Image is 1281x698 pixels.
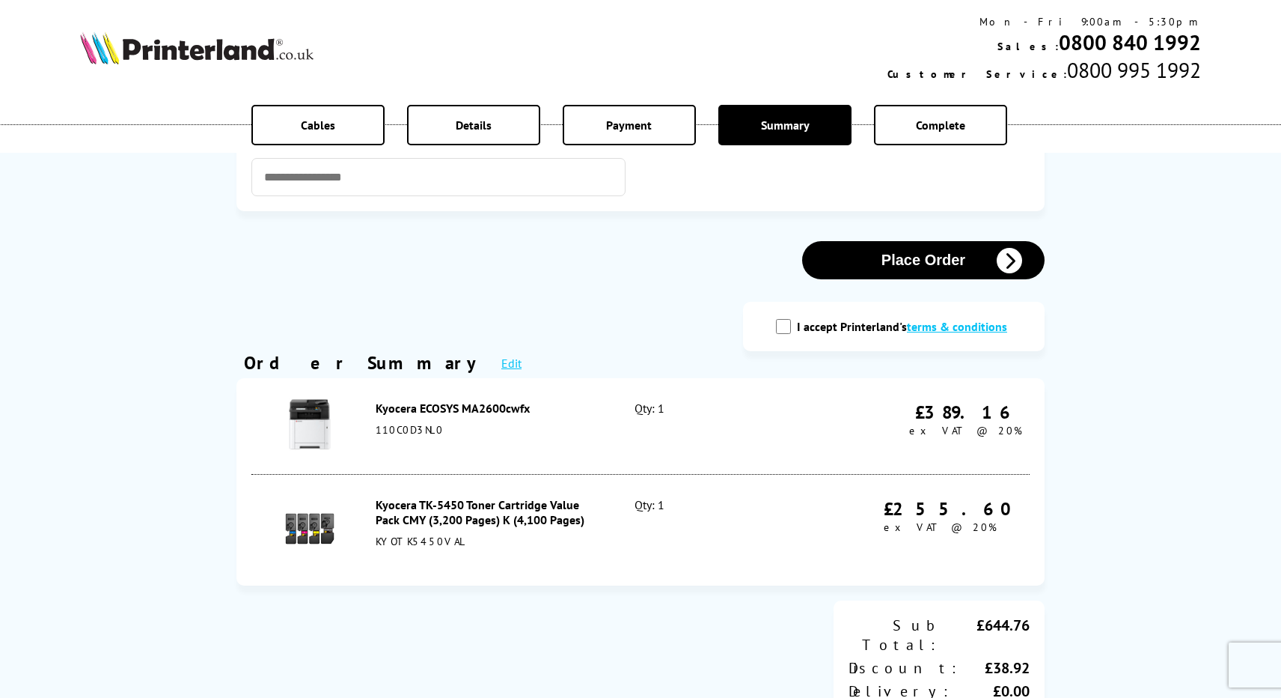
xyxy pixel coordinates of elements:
a: 0800 840 1992 [1059,28,1201,56]
span: Sales: [997,40,1059,53]
div: £389.16 [909,401,1022,424]
div: Qty: 1 [635,401,789,452]
span: Customer Service: [887,67,1067,81]
span: Payment [606,118,652,133]
img: Kyocera ECOSYS MA2600cwfx [284,398,336,451]
span: ex VAT @ 20% [884,521,997,534]
div: 110C0D3NL0 [376,423,602,437]
img: Kyocera TK-5450 Toner Cartridge Value Pack CMY (3,200 Pages) K (4,100 Pages) [284,503,336,555]
div: £255.60 [884,497,1022,521]
a: Edit [501,356,522,371]
div: Discount: [849,658,960,678]
div: Mon - Fri 9:00am - 5:30pm [887,15,1201,28]
label: I accept Printerland's [797,319,1015,334]
span: ex VAT @ 20% [909,424,1022,437]
span: Summary [761,118,810,133]
a: modal_tc [907,319,1007,334]
button: Place Order [802,241,1045,279]
div: £38.92 [960,658,1030,678]
div: Order Summary [244,351,486,374]
span: Complete [916,118,965,133]
div: £644.76 [939,616,1030,655]
span: 0800 995 1992 [1067,56,1201,84]
div: Qty: 1 [635,497,789,563]
div: Kyocera TK-5450 Toner Cartridge Value Pack CMY (3,200 Pages) K (4,100 Pages) [376,497,602,527]
span: Details [456,118,492,133]
div: Sub Total: [849,616,939,655]
div: Kyocera ECOSYS MA2600cwfx [376,401,602,416]
img: Printerland Logo [80,31,314,64]
span: Cables [301,118,335,133]
div: KYOTK5450VAL [376,535,602,548]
